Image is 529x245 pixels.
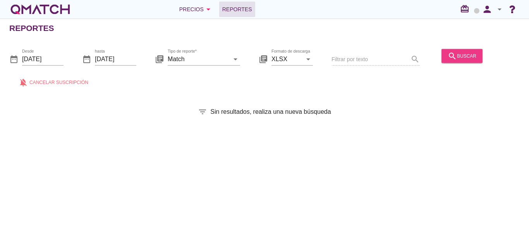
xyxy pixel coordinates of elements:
[304,54,313,63] i: arrow_drop_down
[82,54,91,63] i: date_range
[12,75,94,89] button: Cancelar suscripción
[495,5,504,14] i: arrow_drop_down
[198,107,207,117] i: filter_list
[95,53,136,65] input: hasta
[22,53,64,65] input: Desde
[219,2,255,17] a: Reportes
[479,4,495,15] i: person
[19,77,29,87] i: notifications_off
[9,2,71,17] a: white-qmatch-logo
[204,5,213,14] i: arrow_drop_down
[210,107,331,117] span: Sin resultados, realiza una nueva búsqueda
[231,54,240,63] i: arrow_drop_down
[448,51,457,60] i: search
[460,4,472,14] i: redeem
[222,5,252,14] span: Reportes
[441,49,483,63] button: buscar
[173,2,219,17] button: Precios
[168,53,229,65] input: Tipo de reporte*
[179,5,213,14] div: Precios
[9,54,19,63] i: date_range
[155,54,164,63] i: library_books
[29,79,88,86] span: Cancelar suscripción
[9,22,54,34] h2: Reportes
[448,51,476,60] div: buscar
[271,53,302,65] input: Formato de descarga
[259,54,268,63] i: library_books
